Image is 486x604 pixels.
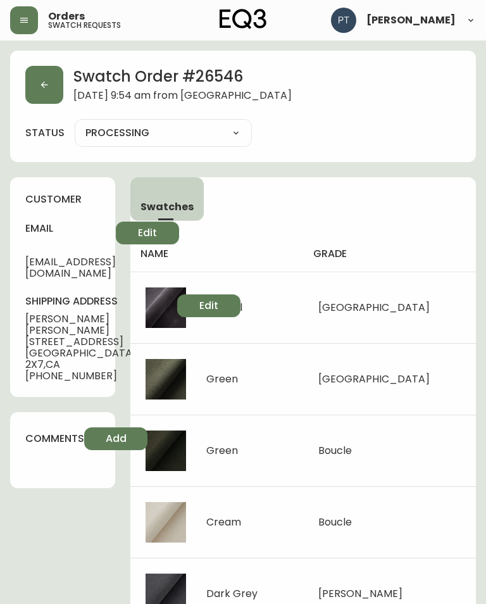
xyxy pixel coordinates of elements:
span: Boucle [318,443,352,458]
span: [PERSON_NAME] [318,586,402,601]
span: Add [106,432,127,446]
img: 986dcd8e1aab7847125929f325458823 [331,8,356,33]
label: status [25,126,65,140]
span: Edit [199,299,218,313]
span: [STREET_ADDRESS] [25,336,177,348]
button: Edit [116,222,179,244]
h4: name [140,247,293,261]
h4: customer [25,192,100,206]
span: Swatches [140,200,194,213]
button: Edit [177,294,240,317]
button: Add [84,427,147,450]
img: logo [220,9,266,29]
h4: email [25,222,116,236]
span: [GEOGRAPHIC_DATA] [318,300,430,315]
img: e2f93fb7-9b17-4f69-8f90-6fe0d99a517d.jpg-thumb.jpg [146,431,186,471]
span: [EMAIL_ADDRESS][DOMAIN_NAME] [25,256,116,279]
span: [PERSON_NAME] [366,15,456,25]
h4: grade [313,247,466,261]
div: Cream [206,517,241,528]
div: Green [206,374,238,385]
div: Dark Grey [206,588,258,600]
span: Boucle [318,515,352,529]
span: [PERSON_NAME] [PERSON_NAME] [25,313,177,336]
h2: Swatch Order # 26546 [73,66,292,90]
span: Orders [48,11,85,22]
h5: swatch requests [48,22,121,29]
span: [PHONE_NUMBER] [25,370,177,382]
span: [GEOGRAPHIC_DATA] [318,372,430,386]
span: [GEOGRAPHIC_DATA] , ON , M6P 2X7 , CA [25,348,177,370]
div: Flannel [206,302,242,313]
span: [DATE] 9:54 am from [GEOGRAPHIC_DATA] [73,90,292,104]
span: Edit [138,226,157,240]
img: 3ad76806-227f-4bfd-8e96-d447ebe7fee8.jpg-thumb.jpg [146,359,186,400]
h4: shipping address [25,294,177,308]
img: 1bf4cb3a-3a92-4778-b9eb-464a89daf35c.jpg-thumb.jpg [146,502,186,543]
div: Green [206,445,238,456]
h4: comments [25,432,84,446]
img: 5d7d8119-8798-4875-8e26-cb51d847e443.jpg-thumb.jpg [146,287,186,328]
